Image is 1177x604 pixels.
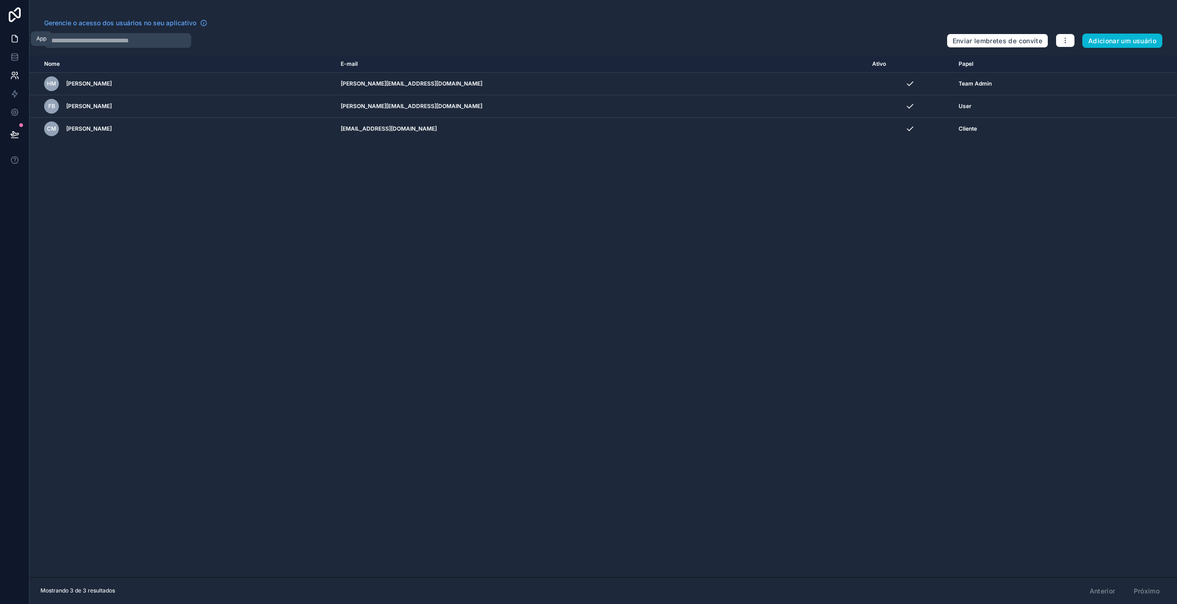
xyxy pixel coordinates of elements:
[66,80,112,87] span: [PERSON_NAME]
[872,60,886,67] font: Ativo
[66,125,112,132] span: [PERSON_NAME]
[1088,37,1156,45] font: Adicionar um usuário
[40,587,115,594] font: Mostrando 3 de 3 resultados
[959,125,977,132] span: Cliente
[1082,34,1162,48] button: Adicionar um usuário
[66,103,112,110] span: [PERSON_NAME]
[47,80,56,87] span: HM
[953,37,1042,45] font: Enviar lembretes de convite
[335,118,867,140] td: [EMAIL_ADDRESS][DOMAIN_NAME]
[44,18,207,28] a: Gerencie o acesso dos usuários no seu aplicativo
[959,103,971,110] span: User
[335,95,867,118] td: [PERSON_NAME][EMAIL_ADDRESS][DOMAIN_NAME]
[947,34,1048,48] button: Enviar lembretes de convite
[44,19,196,27] font: Gerencie o acesso dos usuários no seu aplicativo
[47,125,56,132] span: CM
[341,60,358,67] font: E-mail
[959,80,992,87] span: Team Admin
[335,73,867,95] td: [PERSON_NAME][EMAIL_ADDRESS][DOMAIN_NAME]
[29,55,1177,577] div: conteúdo rolável
[959,60,973,67] font: Papel
[44,60,60,67] font: Nome
[36,35,46,42] div: App
[48,103,55,110] span: FB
